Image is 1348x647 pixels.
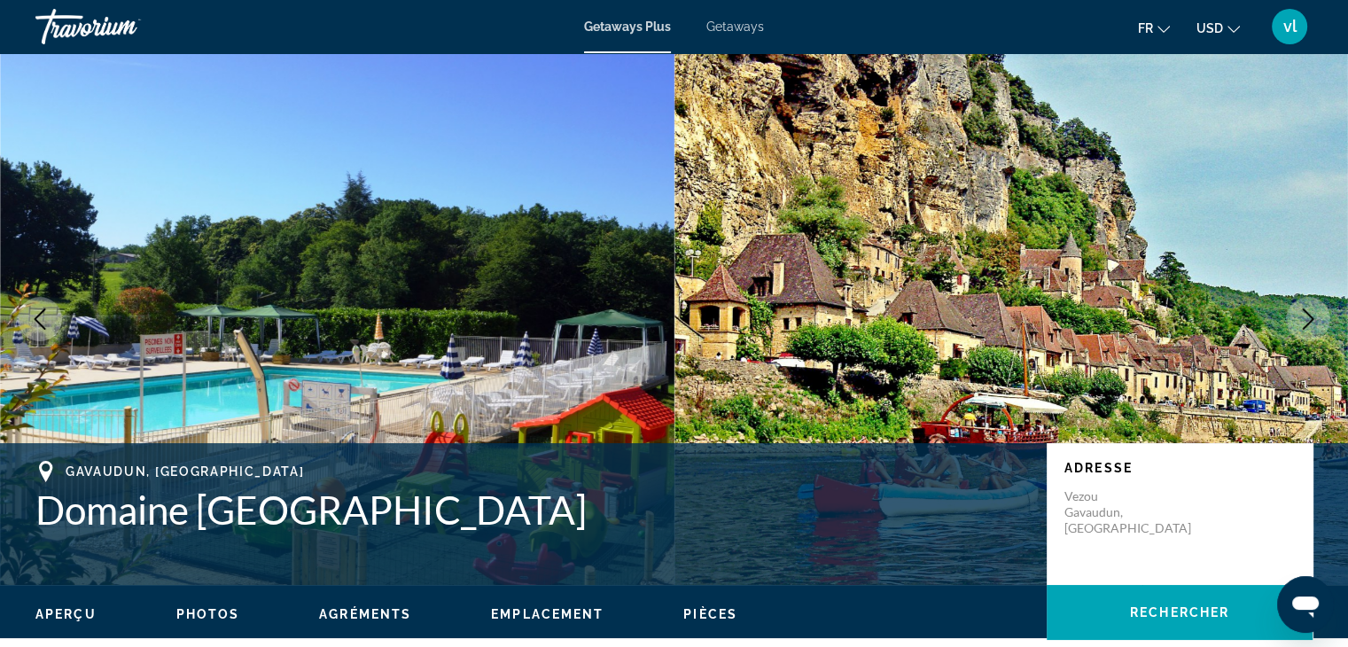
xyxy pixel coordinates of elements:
button: Change language [1138,15,1170,41]
span: Pièces [683,607,737,621]
button: Previous image [18,297,62,341]
h1: Domaine [GEOGRAPHIC_DATA] [35,487,1029,533]
a: Travorium [35,4,213,50]
a: Getaways Plus [584,19,671,34]
button: Change currency [1196,15,1240,41]
button: Photos [176,606,240,622]
button: Pièces [683,606,737,622]
button: Next image [1286,297,1330,341]
span: Photos [176,607,240,621]
button: Rechercher [1047,585,1313,640]
p: Vezou Gavaudun, [GEOGRAPHIC_DATA] [1064,488,1206,536]
button: User Menu [1266,8,1313,45]
span: Agréments [319,607,411,621]
button: Emplacement [491,606,604,622]
button: Aperçu [35,606,97,622]
span: USD [1196,21,1223,35]
iframe: Bouton de lancement de la fenêtre de messagerie [1277,576,1334,633]
span: Aperçu [35,607,97,621]
span: Rechercher [1130,605,1229,620]
a: Getaways [706,19,764,34]
p: Adresse [1064,461,1295,475]
button: Agréments [319,606,411,622]
span: fr [1138,21,1153,35]
span: vl [1283,18,1297,35]
span: Emplacement [491,607,604,621]
span: Gavaudun, [GEOGRAPHIC_DATA] [66,464,304,479]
